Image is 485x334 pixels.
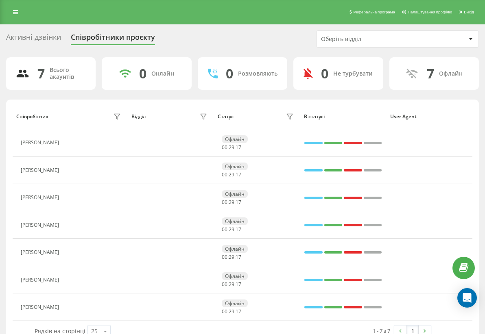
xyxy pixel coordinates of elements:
[218,114,234,119] div: Статус
[71,33,155,46] div: Співробітники проєкту
[222,163,248,170] div: Офлайн
[222,200,241,205] div: : :
[222,145,241,150] div: : :
[50,67,86,80] div: Всього акаунтів
[222,282,241,287] div: : :
[229,171,234,178] span: 29
[21,277,61,283] div: [PERSON_NAME]
[222,199,227,206] span: 00
[229,254,234,260] span: 29
[333,70,373,77] div: Не турбувати
[21,195,61,200] div: [PERSON_NAME]
[427,66,434,81] div: 7
[229,144,234,151] span: 29
[222,254,241,260] div: : :
[222,217,248,225] div: Офлайн
[151,70,174,77] div: Онлайн
[222,135,248,143] div: Офлайн
[236,171,241,178] span: 17
[229,226,234,233] span: 29
[21,304,61,310] div: [PERSON_NAME]
[236,199,241,206] span: 17
[21,249,61,255] div: [PERSON_NAME]
[222,272,248,280] div: Офлайн
[139,66,146,81] div: 0
[222,227,241,232] div: : :
[21,140,61,145] div: [PERSON_NAME]
[229,308,234,315] span: 29
[321,36,418,43] div: Оберіть відділ
[229,199,234,206] span: 29
[6,33,61,46] div: Активні дзвінки
[222,171,227,178] span: 00
[353,10,395,14] span: Реферальна програма
[408,10,452,14] span: Налаштування профілю
[222,281,227,288] span: 00
[236,308,241,315] span: 17
[37,66,45,81] div: 7
[222,144,227,151] span: 00
[457,288,477,308] div: Open Intercom Messenger
[21,167,61,173] div: [PERSON_NAME]
[236,226,241,233] span: 17
[21,222,61,228] div: [PERSON_NAME]
[222,172,241,178] div: : :
[222,226,227,233] span: 00
[16,114,48,119] div: Співробітник
[304,114,382,119] div: В статусі
[229,281,234,288] span: 29
[236,254,241,260] span: 17
[222,309,241,314] div: : :
[222,254,227,260] span: 00
[236,144,241,151] span: 17
[222,190,248,198] div: Офлайн
[390,114,469,119] div: User Agent
[464,10,474,14] span: Вихід
[222,299,248,307] div: Офлайн
[439,70,463,77] div: Офлайн
[236,281,241,288] span: 17
[222,245,248,253] div: Офлайн
[131,114,146,119] div: Відділ
[222,308,227,315] span: 00
[226,66,233,81] div: 0
[321,66,328,81] div: 0
[238,70,277,77] div: Розмовляють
